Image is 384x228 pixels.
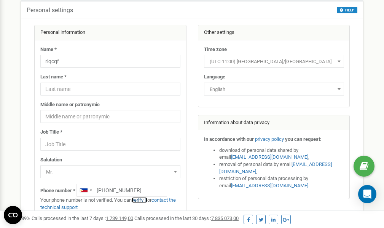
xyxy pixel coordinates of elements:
[204,83,344,96] span: English
[40,197,176,210] a: contact the technical support
[132,197,147,203] a: verify it
[198,25,350,40] div: Other settings
[134,215,239,221] span: Calls processed in the last 30 days :
[40,138,180,151] input: Job Title
[219,147,344,161] li: download of personal data shared by email ,
[40,165,180,178] span: Mr.
[337,7,357,13] button: HELP
[231,154,308,160] a: [EMAIL_ADDRESS][DOMAIN_NAME]
[40,156,62,164] label: Salutation
[4,206,22,224] button: Open CMP widget
[255,136,284,142] a: privacy policy
[77,184,94,196] div: Telephone country code
[40,73,67,81] label: Last name *
[43,167,178,177] span: Mr.
[27,7,73,14] h5: Personal settings
[204,55,344,68] span: (UTC-11:00) Pacific/Midway
[204,136,254,142] strong: In accordance with our
[40,197,180,211] p: Your phone number is not verified. You can or
[40,101,100,108] label: Middle name or patronymic
[285,136,322,142] strong: you can request:
[40,83,180,96] input: Last name
[207,56,341,67] span: (UTC-11:00) Pacific/Midway
[40,46,57,53] label: Name *
[76,184,167,197] input: +1-800-555-55-55
[219,161,332,174] a: [EMAIL_ADDRESS][DOMAIN_NAME]
[204,73,225,81] label: Language
[219,175,344,189] li: restriction of personal data processing by email .
[358,185,376,203] div: Open Intercom Messenger
[231,183,308,188] a: [EMAIL_ADDRESS][DOMAIN_NAME]
[106,215,133,221] u: 1 739 149,00
[40,110,180,123] input: Middle name or patronymic
[40,187,75,195] label: Phone number *
[40,55,180,68] input: Name
[204,46,227,53] label: Time zone
[207,84,341,95] span: English
[219,161,344,175] li: removal of personal data by email ,
[211,215,239,221] u: 7 835 073,00
[40,129,62,136] label: Job Title *
[32,215,133,221] span: Calls processed in the last 7 days :
[35,25,186,40] div: Personal information
[198,115,350,131] div: Information about data privacy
